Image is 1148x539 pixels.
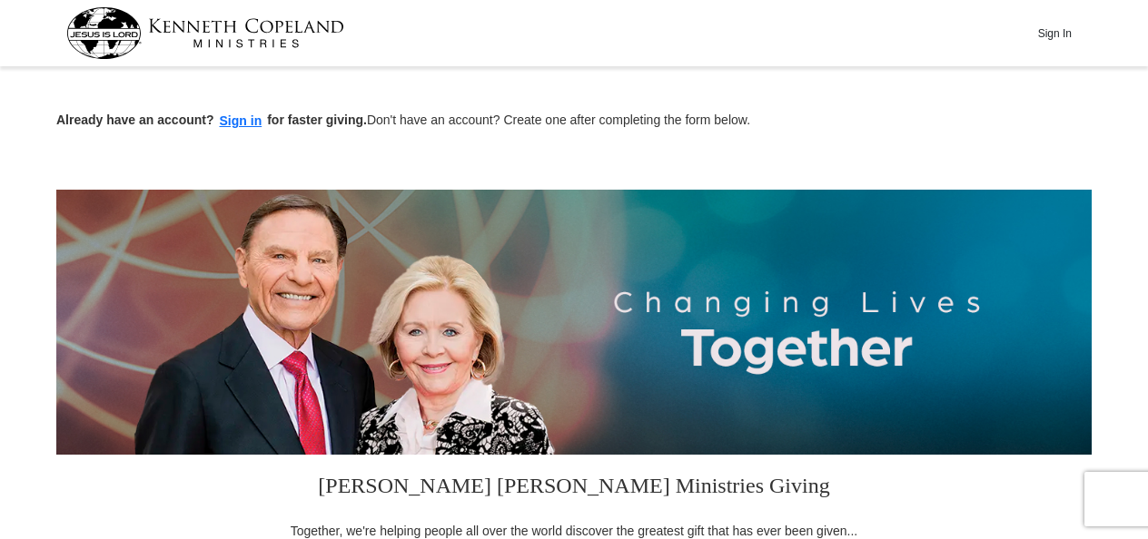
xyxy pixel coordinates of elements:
p: Don't have an account? Create one after completing the form below. [56,111,1092,132]
img: kcm-header-logo.svg [66,7,344,59]
button: Sign In [1027,19,1082,47]
strong: Already have an account? for faster giving. [56,113,367,127]
h3: [PERSON_NAME] [PERSON_NAME] Ministries Giving [279,455,869,522]
button: Sign in [214,111,268,132]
